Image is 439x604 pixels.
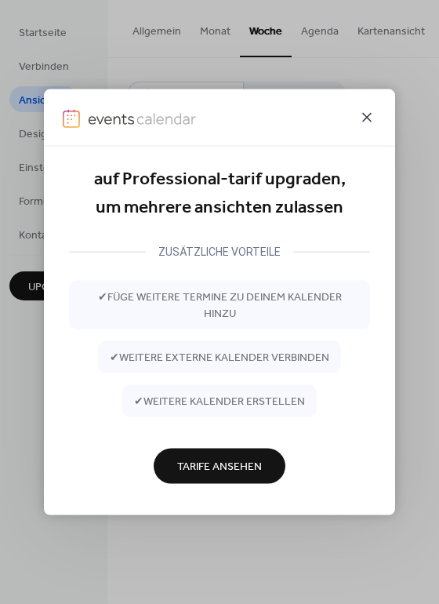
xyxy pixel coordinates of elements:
[177,459,262,475] span: Tarife Ansehen
[69,166,370,223] div: auf Professional-tarif upgraden, um mehrere ansichten zulassen
[134,394,305,410] span: ✔ weitere kalender erstellen
[154,448,285,483] button: Tarife Ansehen
[81,289,358,322] span: ✔ füge weitere termine zu deinem kalender hinzu
[63,109,80,128] img: logo-icon
[88,109,196,128] img: logo-type
[146,242,293,260] div: ZUSÄTZLICHE VORTEILE
[110,350,329,366] span: ✔ weitere externe kalender verbinden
